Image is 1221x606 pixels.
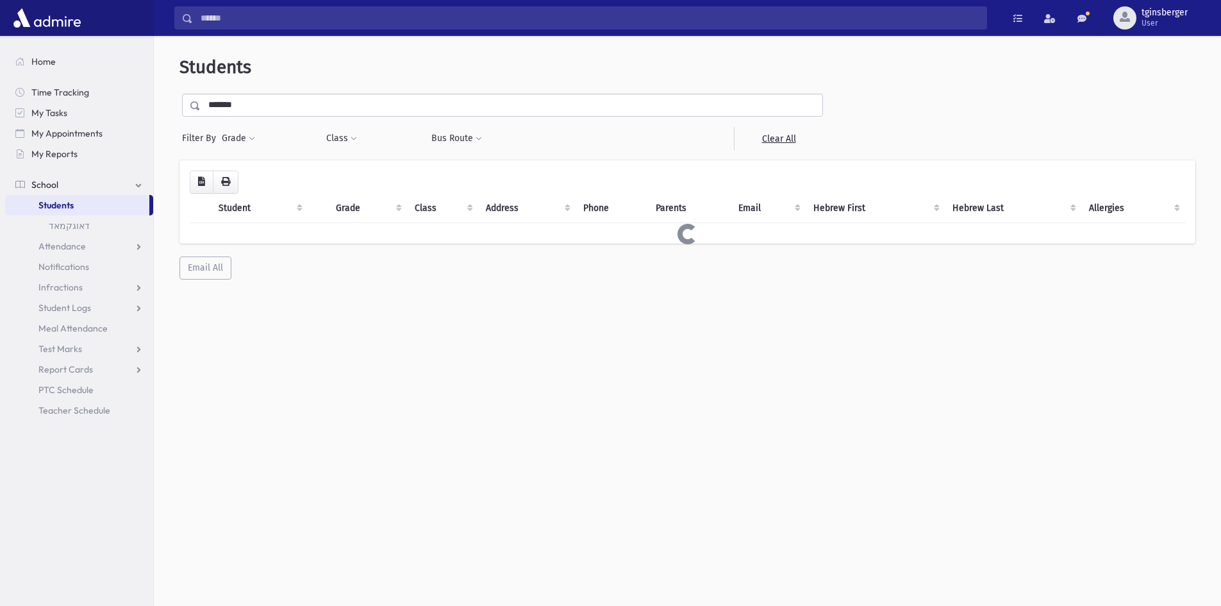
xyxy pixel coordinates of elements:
[31,107,67,119] span: My Tasks
[38,343,82,355] span: Test Marks
[5,144,153,164] a: My Reports
[5,51,153,72] a: Home
[806,194,944,223] th: Hebrew First
[31,148,78,160] span: My Reports
[5,215,153,236] a: דאוגקמאד
[5,318,153,339] a: Meal Attendance
[5,257,153,277] a: Notifications
[38,261,89,273] span: Notifications
[38,240,86,252] span: Attendance
[5,380,153,400] a: PTC Schedule
[5,82,153,103] a: Time Tracking
[31,56,56,67] span: Home
[5,103,153,123] a: My Tasks
[731,194,806,223] th: Email
[407,194,479,223] th: Class
[945,194,1082,223] th: Hebrew Last
[179,56,251,78] span: Students
[5,195,149,215] a: Students
[190,171,213,194] button: CSV
[182,131,221,145] span: Filter By
[38,323,108,334] span: Meal Attendance
[38,199,74,211] span: Students
[326,127,358,150] button: Class
[328,194,406,223] th: Grade
[5,123,153,144] a: My Appointments
[5,174,153,195] a: School
[38,405,110,416] span: Teacher Schedule
[38,302,91,314] span: Student Logs
[221,127,256,150] button: Grade
[5,400,153,421] a: Teacher Schedule
[5,277,153,298] a: Infractions
[211,194,308,223] th: Student
[431,127,483,150] button: Bus Route
[38,282,83,293] span: Infractions
[1142,18,1188,28] span: User
[38,364,93,375] span: Report Cards
[1142,8,1188,18] span: tginsberger
[213,171,238,194] button: Print
[31,128,103,139] span: My Appointments
[31,87,89,98] span: Time Tracking
[5,236,153,257] a: Attendance
[193,6,986,29] input: Search
[5,359,153,380] a: Report Cards
[5,339,153,359] a: Test Marks
[31,179,58,190] span: School
[648,194,731,223] th: Parents
[38,384,94,396] span: PTC Schedule
[5,298,153,318] a: Student Logs
[1081,194,1185,223] th: Allergies
[478,194,576,223] th: Address
[10,5,84,31] img: AdmirePro
[179,257,231,280] button: Email All
[734,127,823,150] a: Clear All
[576,194,648,223] th: Phone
